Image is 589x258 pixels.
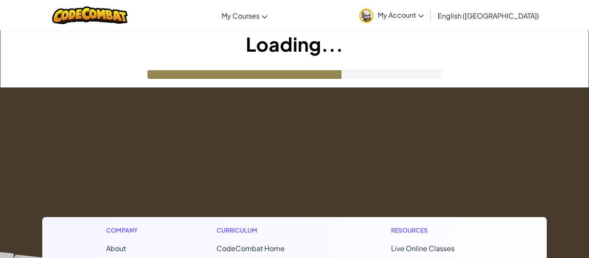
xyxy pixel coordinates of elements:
[216,226,321,235] h1: Curriculum
[391,226,483,235] h1: Resources
[106,226,146,235] h1: Company
[0,31,589,57] h1: Loading...
[106,244,126,253] a: About
[216,244,285,253] span: CodeCombat Home
[438,11,539,20] span: English ([GEOGRAPHIC_DATA])
[378,10,424,19] span: My Account
[359,9,373,23] img: avatar
[222,11,260,20] span: My Courses
[217,4,272,27] a: My Courses
[52,6,128,24] img: CodeCombat logo
[433,4,543,27] a: English ([GEOGRAPHIC_DATA])
[391,244,454,253] a: Live Online Classes
[355,2,428,29] a: My Account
